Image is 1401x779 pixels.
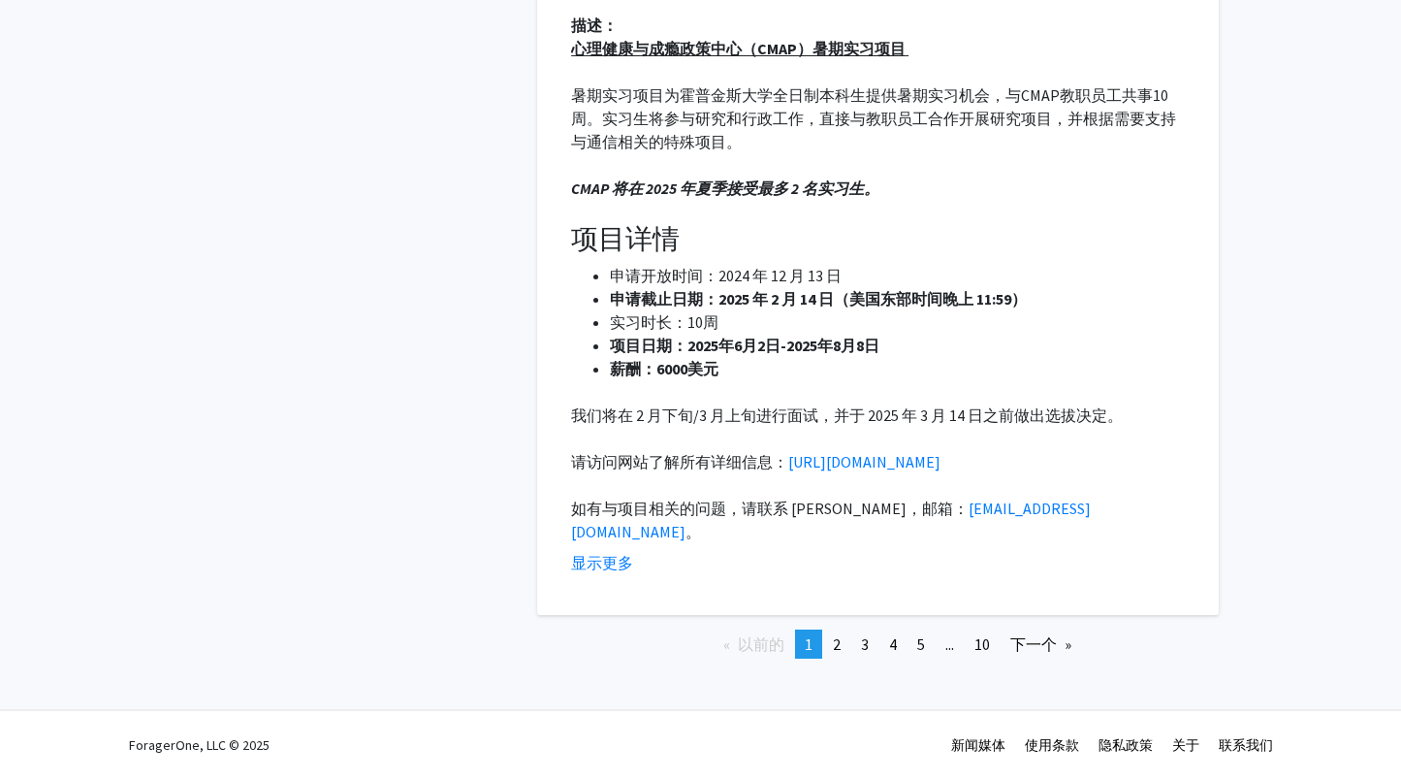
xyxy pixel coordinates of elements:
[738,634,784,654] font: 以前的
[571,179,879,198] font: CMAP 将在 2025 年夏季接受最多 2 名实习生。
[571,499,1091,541] a: [EMAIL_ADDRESS][DOMAIN_NAME]
[1025,736,1079,754] a: 使用条款
[571,553,633,572] font: 显示更多
[861,634,869,654] font: 3
[129,736,270,754] font: ForagerOne, LLC © 2025
[610,289,1027,308] font: 申请截止日期：2025 年 2 月 14 日（美国东部时间晚上 11:59）
[610,266,842,285] font: 申请开放时间：2024 年 12 月 13 日
[889,634,897,654] font: 4
[610,312,718,332] font: 实习时长：10周
[833,634,841,654] font: 2
[571,452,788,471] font: 请访问网站了解所有详细信息：
[15,692,82,764] iframe: 聊天
[571,16,618,35] font: 描述：
[537,630,1219,659] ul: 分页
[571,39,906,58] font: 心理健康与成瘾政策中心（CMAP）暑期实习项目
[571,406,1123,425] font: 我们将在 2 月下旬/3 月上旬进行面试，并于 2025 年 3 月 14 日之前做出选拔决定。
[610,336,879,355] font: 项目日期：2025年6月2日-2025年8月8日
[945,634,954,654] font: ...
[1001,630,1081,659] a: 下一页
[951,736,1005,754] a: 新闻媒体
[974,634,990,654] font: 10
[571,499,969,518] font: 如有与项目相关的问题，请联系 [PERSON_NAME]，邮箱：
[571,85,1176,151] font: 暑期实习项目为霍普金斯大学全日制本科生提供暑期实习机会，与CMAP教职员工共事10周。实习生将参与研究和行政工作，直接与教职员工合作开展研究项目，并根据需要支持与通信相关的特殊项目。
[788,452,940,471] a: [URL][DOMAIN_NAME]
[805,634,812,654] font: 1
[571,551,633,574] button: 显示更多
[610,359,718,378] font: 薪酬：6000美元
[1099,736,1153,754] a: 隐私政策
[917,634,925,654] font: 5
[1172,736,1199,754] a: 关于
[571,221,680,256] font: 项目详情
[685,522,701,541] font: 。
[1010,634,1057,654] font: 下一个
[1219,736,1273,754] a: 联系我们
